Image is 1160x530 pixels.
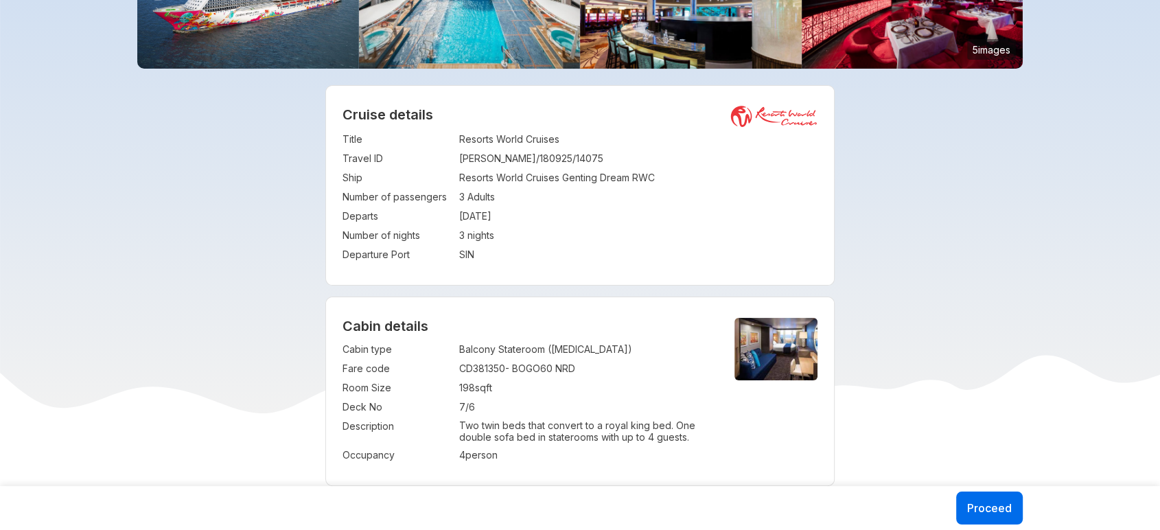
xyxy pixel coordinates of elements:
[452,130,459,149] td: :
[452,168,459,187] td: :
[343,207,452,226] td: Departs
[343,106,818,123] h2: Cruise details
[343,446,452,465] td: Occupancy
[459,419,712,443] p: Two twin beds that convert to a royal king bed. One double sofa bed in staterooms with up to 4 gu...
[452,397,459,417] td: :
[956,492,1023,525] button: Proceed
[452,207,459,226] td: :
[459,245,818,264] td: SIN
[343,397,452,417] td: Deck No
[459,340,712,359] td: Balcony Stateroom ([MEDICAL_DATA])
[459,187,818,207] td: 3 Adults
[967,39,1016,60] small: 5 images
[343,245,452,264] td: Departure Port
[459,130,818,149] td: Resorts World Cruises
[343,168,452,187] td: Ship
[343,359,452,378] td: Fare code
[459,362,712,376] div: CD381350 - BOGO60 NRD
[459,446,712,465] td: 4 person
[343,340,452,359] td: Cabin type
[343,226,452,245] td: Number of nights
[459,207,818,226] td: [DATE]
[452,446,459,465] td: :
[452,417,459,446] td: :
[459,378,712,397] td: 198 sqft
[343,378,452,397] td: Room Size
[459,397,712,417] td: 7/6
[452,340,459,359] td: :
[452,187,459,207] td: :
[343,187,452,207] td: Number of passengers
[343,318,818,334] h4: Cabin details
[452,149,459,168] td: :
[452,226,459,245] td: :
[459,168,818,187] td: Resorts World Cruises Genting Dream RWC
[452,245,459,264] td: :
[459,149,818,168] td: [PERSON_NAME]/180925/14075
[459,226,818,245] td: 3 nights
[343,417,452,446] td: Description
[452,378,459,397] td: :
[343,149,452,168] td: Travel ID
[343,130,452,149] td: Title
[452,359,459,378] td: :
